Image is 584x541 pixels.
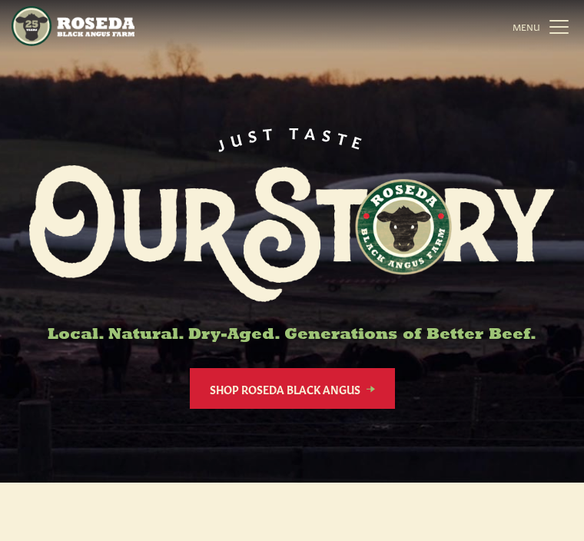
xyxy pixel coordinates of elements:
[214,132,232,153] span: J
[228,128,250,148] span: U
[214,123,371,153] div: JUST TASTE
[289,123,304,140] span: T
[350,131,370,152] span: E
[336,128,355,148] span: T
[12,6,134,46] img: https://roseda.com/wp-content/uploads/2021/05/roseda-25-header.png
[262,123,279,141] span: T
[29,165,555,303] img: Roseda Black Aangus Farm
[321,125,338,144] span: S
[29,327,555,344] h6: Local. Natural. Dry-Aged. Generations of Better Beef.
[190,368,395,409] a: Shop Roseda Black Angus
[513,18,540,35] span: MENU
[247,125,264,144] span: S
[304,123,323,141] span: A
